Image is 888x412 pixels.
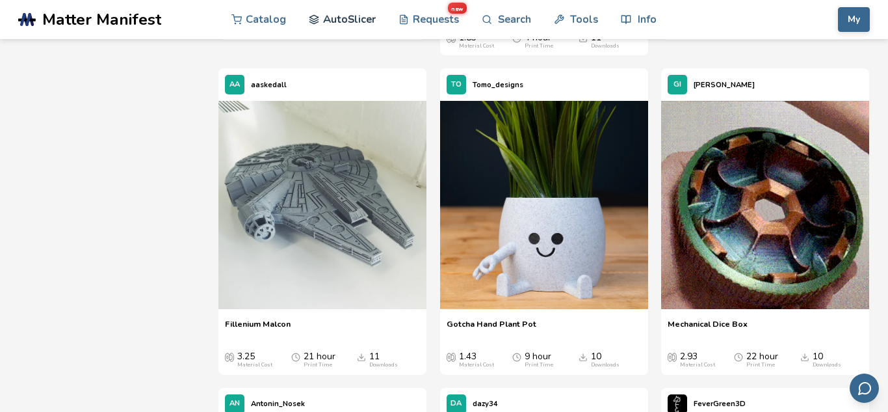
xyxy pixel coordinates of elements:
div: Downloads [591,362,620,368]
div: Downloads [369,362,398,368]
div: 4 hour [525,33,553,49]
span: Average Cost [225,351,234,362]
a: Fillenium Malcon [225,319,291,338]
div: 10 [591,351,620,368]
span: AA [229,81,240,89]
div: Material Cost [680,362,715,368]
span: Downloads [800,351,809,362]
div: 1.83 [459,33,494,49]
span: GI [673,81,681,89]
p: dazy34 [473,397,498,411]
p: aaskedall [251,78,287,92]
div: 21 hour [304,351,335,368]
p: Antonin_Nosek [251,397,305,411]
span: new [447,3,467,14]
span: Matter Manifest [42,10,161,29]
span: Average Print Time [291,351,300,362]
span: Average Print Time [734,351,743,362]
span: Average Cost [668,351,677,362]
div: Downloads [813,362,841,368]
a: Mechanical Dice Box [668,319,748,338]
div: 11 [369,351,398,368]
div: Print Time [525,362,553,368]
div: 10 [813,351,841,368]
span: Downloads [357,351,366,362]
p: [PERSON_NAME] [694,78,755,92]
div: Downloads [591,43,620,49]
a: Gotcha Hand Plant Pot [447,319,536,338]
p: Tomo_designs [473,78,523,92]
div: 11 [591,33,620,49]
div: 2.93 [680,351,715,368]
div: Print Time [304,362,332,368]
div: 1.43 [459,351,494,368]
button: Send feedback via email [850,374,879,403]
span: DA [451,400,462,408]
div: Print Time [525,43,553,49]
span: Downloads [579,351,588,362]
button: My [838,7,870,32]
p: FeverGreen3D [694,397,746,411]
span: Average Cost [447,351,456,362]
div: Material Cost [237,362,272,368]
div: Material Cost [459,43,494,49]
div: 3.25 [237,351,272,368]
div: 9 hour [525,351,553,368]
div: Print Time [746,362,775,368]
span: Average Print Time [512,351,521,362]
span: TO [451,81,462,89]
div: Material Cost [459,362,494,368]
span: AN [229,400,240,408]
div: 22 hour [746,351,778,368]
